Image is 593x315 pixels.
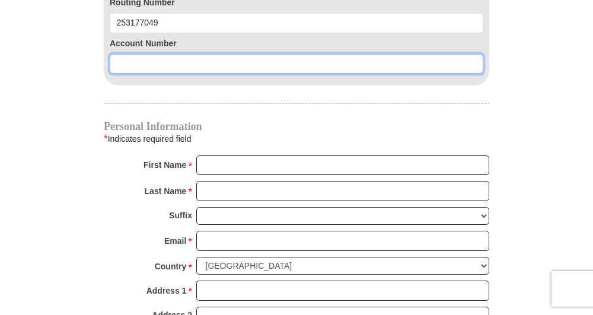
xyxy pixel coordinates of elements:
strong: Suffix [169,207,192,224]
strong: Email [164,233,186,249]
strong: First Name [144,157,186,173]
strong: Address 1 [146,282,187,299]
div: Indicates required field [104,131,489,147]
strong: Country [155,258,187,275]
strong: Last Name [145,183,187,199]
label: Account Number [110,37,483,50]
h4: Personal Information [104,122,489,131]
